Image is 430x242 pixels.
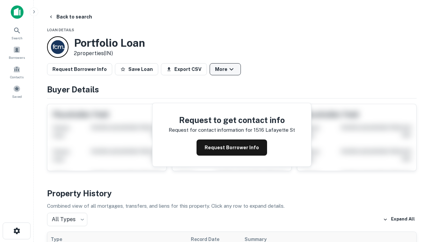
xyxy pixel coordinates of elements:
button: Request Borrower Info [47,63,112,75]
img: capitalize-icon.png [11,5,24,19]
span: Loan Details [47,28,74,32]
a: Contacts [2,63,32,81]
button: Request Borrower Info [197,139,267,156]
h3: Portfolio Loan [74,37,145,49]
a: Saved [2,82,32,100]
div: All Types [47,213,87,226]
span: Borrowers [9,55,25,60]
p: 1516 lafayette st [254,126,295,134]
a: Borrowers [2,43,32,62]
button: Back to search [46,11,95,23]
span: Contacts [10,74,24,80]
span: Search [11,35,23,41]
span: Saved [12,94,22,99]
h4: Property History [47,187,417,199]
button: Export CSV [161,63,207,75]
button: More [210,63,241,75]
p: 2 properties (IN) [74,49,145,57]
h4: Request to get contact info [169,114,295,126]
iframe: Chat Widget [396,188,430,220]
button: Expand All [381,214,417,225]
p: Combined view of all mortgages, transfers, and liens for this property. Click any row to expand d... [47,202,417,210]
button: Save Loan [115,63,158,75]
h4: Buyer Details [47,83,417,95]
a: Search [2,24,32,42]
p: Request for contact information for [169,126,252,134]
